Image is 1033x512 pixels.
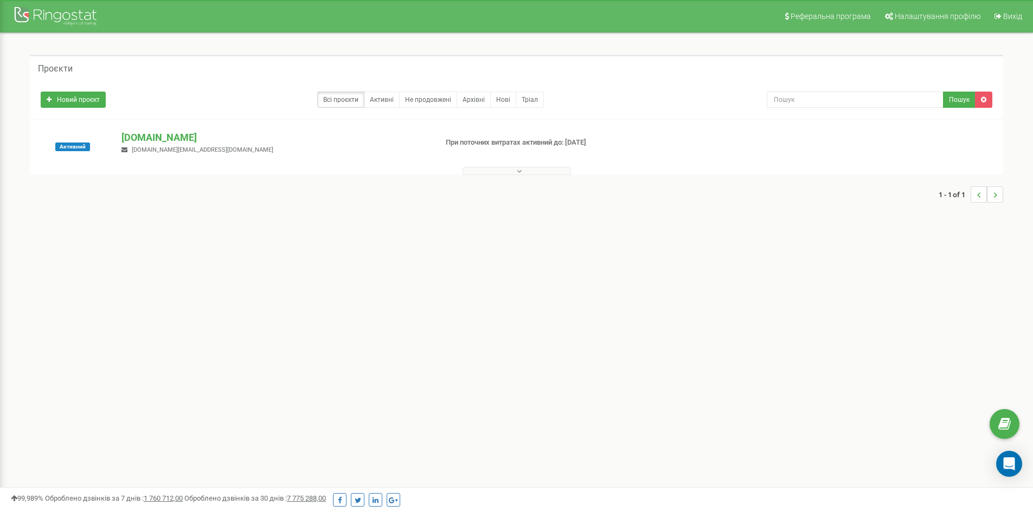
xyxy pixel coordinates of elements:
span: [DOMAIN_NAME][EMAIL_ADDRESS][DOMAIN_NAME] [132,146,273,153]
span: Оброблено дзвінків за 30 днів : [184,494,326,502]
span: 99,989% [11,494,43,502]
span: Вихід [1003,12,1022,21]
input: Пошук [767,92,944,108]
span: Налаштування профілю [895,12,980,21]
u: 1 760 712,00 [144,494,183,502]
p: [DOMAIN_NAME] [121,131,428,145]
a: Нові [490,92,516,108]
a: Новий проєкт [41,92,106,108]
p: При поточних витратах активний до: [DATE] [446,138,671,148]
h5: Проєкти [38,64,73,74]
span: Оброблено дзвінків за 7 днів : [45,494,183,502]
span: 1 - 1 of 1 [939,186,971,203]
span: Активний [55,142,90,151]
nav: ... [939,176,1003,213]
a: Всі проєкти [317,92,364,108]
button: Пошук [943,92,976,108]
u: 7 775 288,00 [287,494,326,502]
a: Не продовжені [399,92,457,108]
span: Реферальна програма [791,12,871,21]
div: Open Intercom Messenger [996,451,1022,477]
a: Тріал [516,92,544,108]
a: Активні [364,92,400,108]
a: Архівні [457,92,491,108]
